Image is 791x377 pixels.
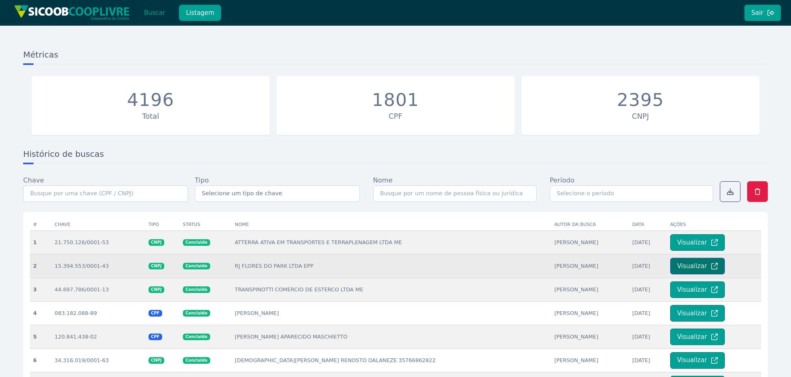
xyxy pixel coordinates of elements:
[149,286,164,293] span: CNPJ
[670,258,725,274] button: Visualizar
[183,286,210,293] span: Concluido
[30,219,51,231] th: #
[14,5,130,20] img: img/sicoob_cooplivre.png
[36,111,266,122] div: Total
[551,231,629,254] td: [PERSON_NAME]
[137,5,172,21] button: Buscar
[183,239,210,246] span: Concluido
[232,254,551,278] td: RJ FLORES DO PARK LTDA EPP
[149,334,162,340] span: CPF
[30,301,51,325] th: 4
[232,278,551,301] td: TRANSPINOTTI COMERCIO DE ESTERCO LTDA ME
[629,231,666,254] td: [DATE]
[232,348,551,372] td: [DEMOGRAPHIC_DATA][PERSON_NAME] RENOSTO DALANEZE 35766862822
[149,310,162,317] span: CPF
[51,254,145,278] td: 15.394.553/0001-43
[149,239,164,246] span: CNPJ
[551,325,629,348] td: [PERSON_NAME]
[232,325,551,348] td: [PERSON_NAME] APARECIDO MASCHIETTO
[23,185,188,202] input: Busque por uma chave (CPF / CNPJ)
[232,231,551,254] td: ATTERRA ATIVA EM TRANSPORTES E TERRAPLENAGEM LTDA ME
[30,325,51,348] th: 5
[183,357,210,364] span: Concluido
[629,219,666,231] th: Data
[670,329,725,345] button: Visualizar
[551,219,629,231] th: Autor da busca
[744,5,781,21] button: Sair
[51,348,145,372] td: 34.316.019/0001-63
[551,348,629,372] td: [PERSON_NAME]
[617,89,664,111] div: 2395
[670,305,725,322] button: Visualizar
[372,89,419,111] div: 1801
[149,263,164,269] span: CNPJ
[23,175,44,185] label: Chave
[550,175,575,185] label: Período
[51,301,145,325] td: 083.182.088-89
[183,310,210,317] span: Concluido
[23,148,768,163] h3: Histórico de buscas
[51,231,145,254] td: 21.750.126/0001-53
[670,281,725,298] button: Visualizar
[551,278,629,301] td: [PERSON_NAME]
[670,234,725,251] button: Visualizar
[629,254,666,278] td: [DATE]
[629,325,666,348] td: [DATE]
[232,219,551,231] th: Nome
[149,357,164,364] span: CNPJ
[629,278,666,301] td: [DATE]
[550,185,713,202] input: Selecione o período
[667,219,761,231] th: Ações
[145,219,180,231] th: Tipo
[373,175,393,185] label: Nome
[30,254,51,278] th: 2
[51,219,145,231] th: Chave
[280,111,511,122] div: CPF
[551,254,629,278] td: [PERSON_NAME]
[30,231,51,254] th: 1
[232,301,551,325] td: [PERSON_NAME]
[195,175,209,185] label: Tipo
[629,301,666,325] td: [DATE]
[30,278,51,301] th: 3
[551,301,629,325] td: [PERSON_NAME]
[183,334,210,340] span: Concluido
[179,5,221,21] button: Listagem
[23,49,768,64] h3: Métricas
[180,219,232,231] th: Status
[525,111,755,122] div: CNPJ
[629,348,666,372] td: [DATE]
[670,352,725,369] button: Visualizar
[373,185,537,202] input: Busque por um nome de pessoa física ou jurídica
[51,325,145,348] td: 120.841.438-02
[183,263,210,269] span: Concluido
[51,278,145,301] td: 44.697.786/0001-13
[30,348,51,372] th: 6
[127,89,174,111] div: 4196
